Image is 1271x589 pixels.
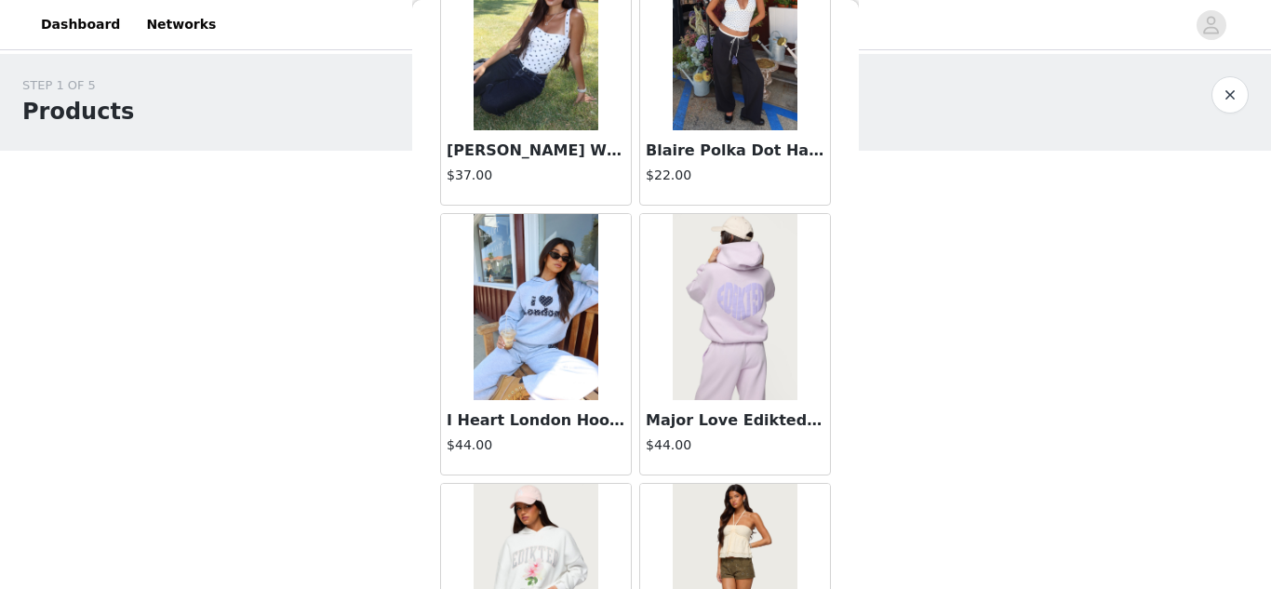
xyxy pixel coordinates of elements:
[447,435,625,455] h4: $44.00
[447,166,625,185] h4: $37.00
[447,140,625,162] h3: [PERSON_NAME] Wide Strap Mesh Corset
[135,4,227,46] a: Networks
[646,140,824,162] h3: Blaire Polka Dot Halter Top
[646,166,824,185] h4: $22.00
[474,214,597,400] img: I Heart London Hoodie
[673,214,796,400] img: Major Love Edikted Hoodie
[646,435,824,455] h4: $44.00
[22,76,134,95] div: STEP 1 OF 5
[447,409,625,432] h3: I Heart London Hoodie
[646,409,824,432] h3: Major Love Edikted Hoodie
[22,95,134,128] h1: Products
[1202,10,1220,40] div: avatar
[30,4,131,46] a: Dashboard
